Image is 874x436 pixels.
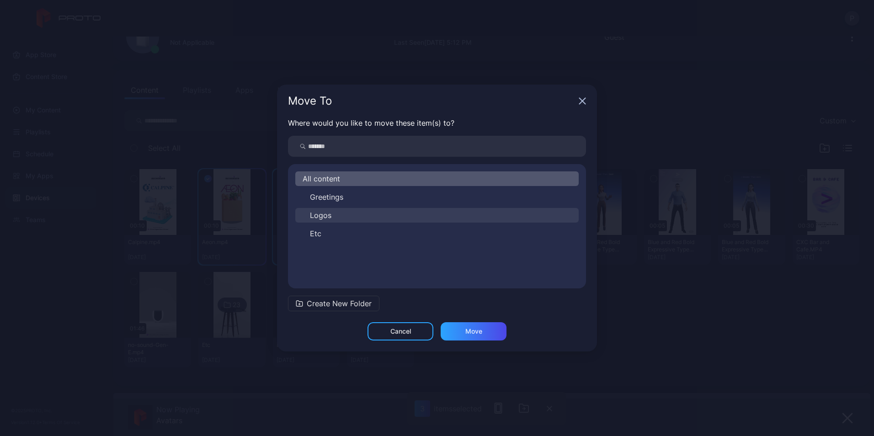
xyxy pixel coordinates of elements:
span: Logos [310,210,331,221]
button: Logos [295,208,579,223]
button: Move [441,322,506,340]
p: Where would you like to move these item(s) to? [288,117,586,128]
div: Move To [288,96,575,106]
div: Cancel [390,328,411,335]
button: Create New Folder [288,296,379,311]
span: Greetings [310,191,343,202]
span: Create New Folder [307,298,372,309]
button: Etc [295,226,579,241]
button: Cancel [368,322,433,340]
span: All content [303,173,340,184]
span: Etc [310,228,321,239]
button: Greetings [295,190,579,204]
div: Move [465,328,482,335]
